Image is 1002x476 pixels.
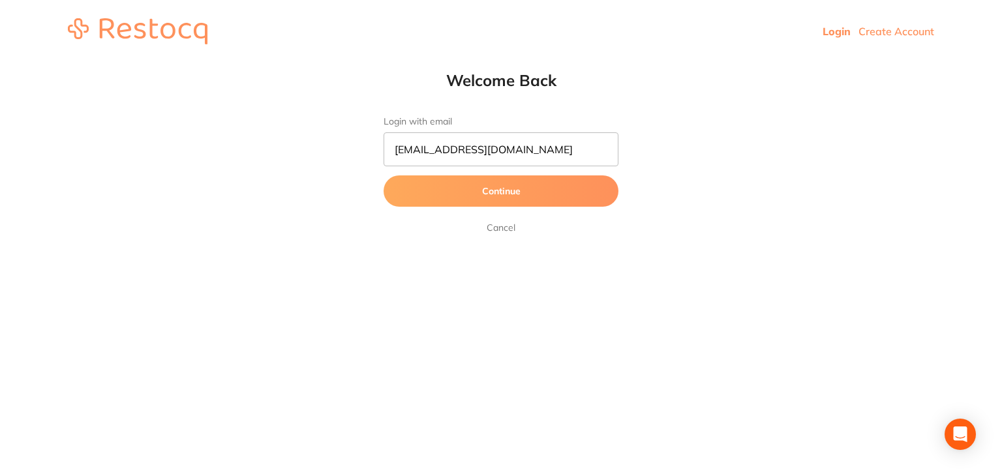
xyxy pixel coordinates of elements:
[945,419,976,450] div: Open Intercom Messenger
[484,220,518,235] a: Cancel
[858,25,934,38] a: Create Account
[823,25,851,38] a: Login
[384,175,618,207] button: Continue
[68,18,207,44] img: restocq_logo.svg
[357,70,645,90] h1: Welcome Back
[384,116,618,127] label: Login with email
